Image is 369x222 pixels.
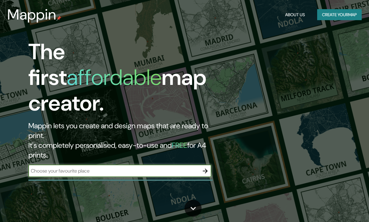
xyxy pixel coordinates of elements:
[172,140,187,150] h5: FREE
[67,63,162,92] h1: affordable
[28,39,213,121] h1: The first map creator.
[317,9,362,20] button: Create yourmap
[283,9,307,20] button: About Us
[28,167,199,174] input: Choose your favourite place
[56,16,61,21] img: mappin-pin
[315,198,362,215] iframe: Help widget launcher
[7,6,56,23] h3: Mappin
[28,121,213,160] h2: Mappin lets you create and design maps that are ready to print. It's completely personalised, eas...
